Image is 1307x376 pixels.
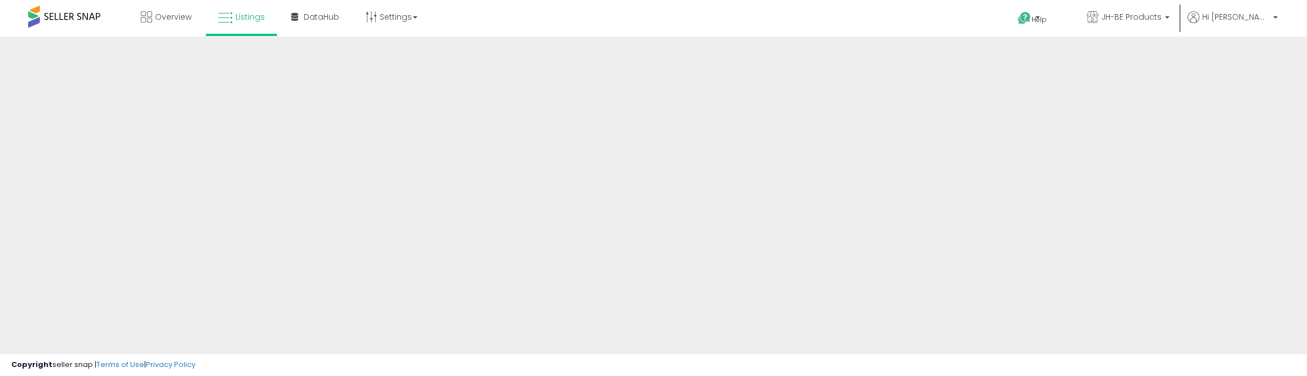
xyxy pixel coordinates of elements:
span: Help [1032,15,1047,24]
a: Help [1009,3,1069,37]
a: Hi [PERSON_NAME] [1188,11,1278,37]
div: seller snap | | [11,360,195,370]
span: DataHub [304,11,339,23]
strong: Copyright [11,359,52,370]
i: Get Help [1017,11,1032,25]
span: JH-BE Products [1101,11,1162,23]
span: Hi [PERSON_NAME] [1202,11,1270,23]
span: Overview [155,11,192,23]
span: Listings [235,11,265,23]
a: Terms of Use [96,359,144,370]
a: Privacy Policy [146,359,195,370]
